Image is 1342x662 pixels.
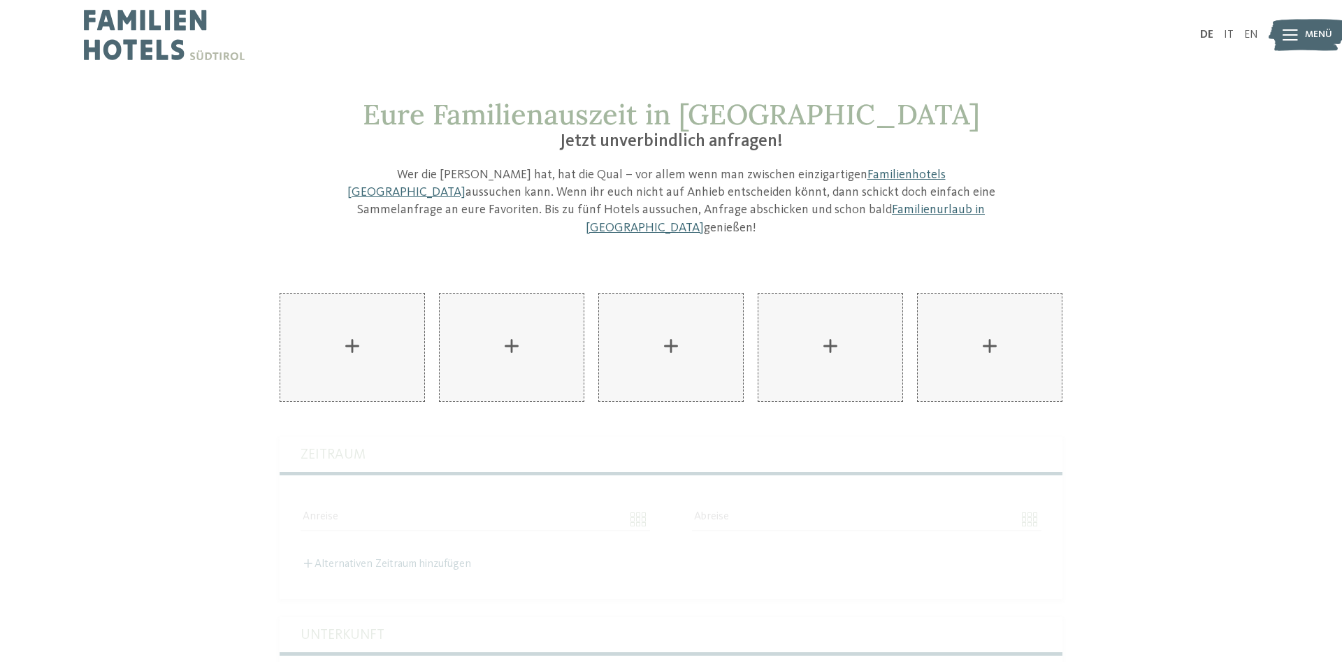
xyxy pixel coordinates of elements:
[1244,29,1258,41] a: EN
[363,96,980,132] span: Eure Familienauszeit in [GEOGRAPHIC_DATA]
[586,203,985,233] a: Familienurlaub in [GEOGRAPHIC_DATA]
[339,166,1003,237] p: Wer die [PERSON_NAME] hat, hat die Qual – vor allem wenn man zwischen einzigartigen aussuchen kan...
[1305,28,1332,42] span: Menü
[560,133,783,150] span: Jetzt unverbindlich anfragen!
[1200,29,1213,41] a: DE
[1224,29,1234,41] a: IT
